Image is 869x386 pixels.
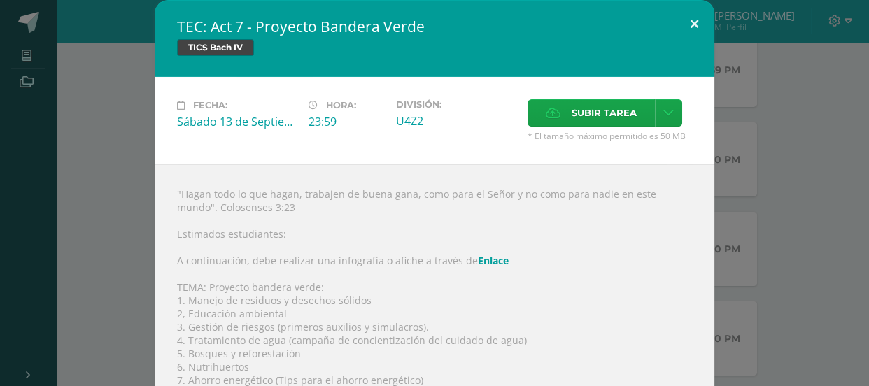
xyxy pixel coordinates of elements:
span: Subir tarea [572,100,637,126]
span: * El tamaño máximo permitido es 50 MB [528,130,692,142]
div: U4Z2 [396,113,516,129]
h2: TEC: Act 7 - Proyecto Bandera Verde [177,17,692,36]
label: División: [396,99,516,110]
div: 23:59 [309,114,385,129]
div: Sábado 13 de Septiembre [177,114,297,129]
span: TICS Bach IV [177,39,254,56]
span: Hora: [326,100,356,110]
span: Fecha: [193,100,227,110]
a: Enlace [478,254,509,267]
